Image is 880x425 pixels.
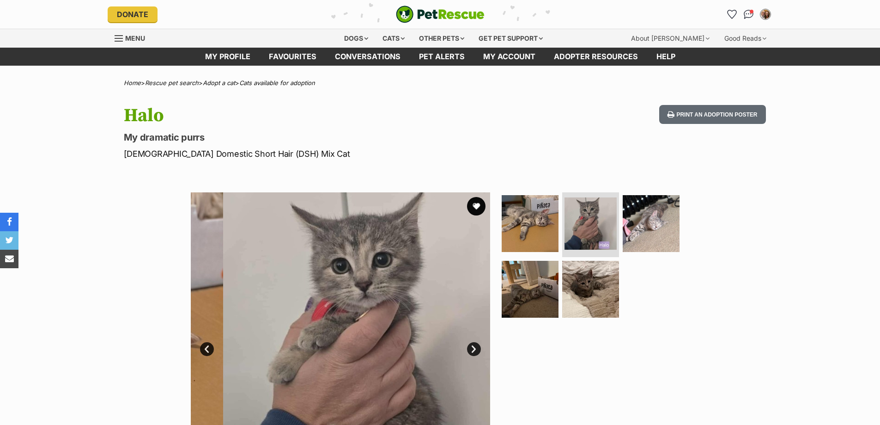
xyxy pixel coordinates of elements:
[741,7,756,22] a: Conversations
[474,48,545,66] a: My account
[625,29,716,48] div: About [PERSON_NAME]
[562,261,619,318] img: Photo of Halo
[502,261,558,318] img: Photo of Halo
[124,131,515,144] p: My dramatic purrs
[260,48,326,66] a: Favourites
[413,29,471,48] div: Other pets
[472,29,549,48] div: Get pet support
[761,10,770,19] img: Erin Visser profile pic
[758,7,773,22] button: My account
[125,34,145,42] span: Menu
[124,148,515,160] p: [DEMOGRAPHIC_DATA] Domestic Short Hair (DSH) Mix Cat
[101,80,780,86] div: > > >
[725,7,773,22] ul: Account quick links
[124,105,515,126] h1: Halo
[647,48,685,66] a: Help
[239,79,315,86] a: Cats available for adoption
[108,6,158,22] a: Donate
[744,10,753,19] img: chat-41dd97257d64d25036548639549fe6c8038ab92f7586957e7f3b1b290dea8141.svg
[203,79,235,86] a: Adopt a cat
[124,79,141,86] a: Home
[326,48,410,66] a: conversations
[200,342,214,356] a: Prev
[659,105,765,124] button: Print an adoption poster
[410,48,474,66] a: Pet alerts
[718,29,773,48] div: Good Reads
[564,197,617,250] img: Photo of Halo
[196,48,260,66] a: My profile
[115,29,152,46] a: Menu
[396,6,485,23] a: PetRescue
[623,195,680,252] img: Photo of Halo
[145,79,199,86] a: Rescue pet search
[502,195,558,252] img: Photo of Halo
[338,29,375,48] div: Dogs
[376,29,411,48] div: Cats
[467,197,486,216] button: favourite
[467,342,481,356] a: Next
[396,6,485,23] img: logo-cat-932fe2b9b8326f06289b0f2fb663e598f794de774fb13d1741a6617ecf9a85b4.svg
[545,48,647,66] a: Adopter resources
[725,7,740,22] a: Favourites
